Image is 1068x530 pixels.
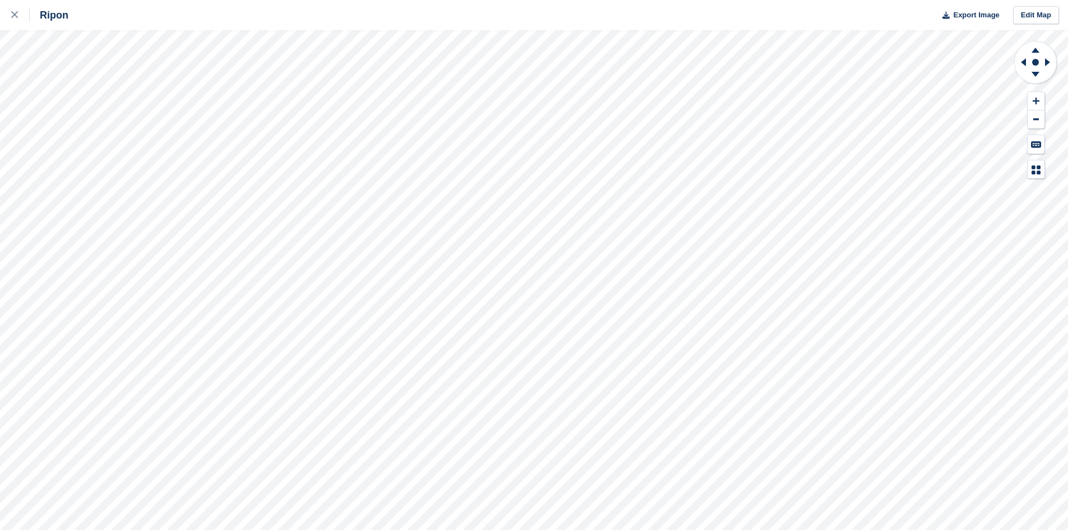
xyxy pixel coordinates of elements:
[1013,6,1059,25] a: Edit Map
[953,10,999,21] span: Export Image
[936,6,1000,25] button: Export Image
[1028,160,1044,179] button: Map Legend
[1028,110,1044,129] button: Zoom Out
[30,8,68,22] div: Ripon
[1028,135,1044,154] button: Keyboard Shortcuts
[1028,92,1044,110] button: Zoom In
